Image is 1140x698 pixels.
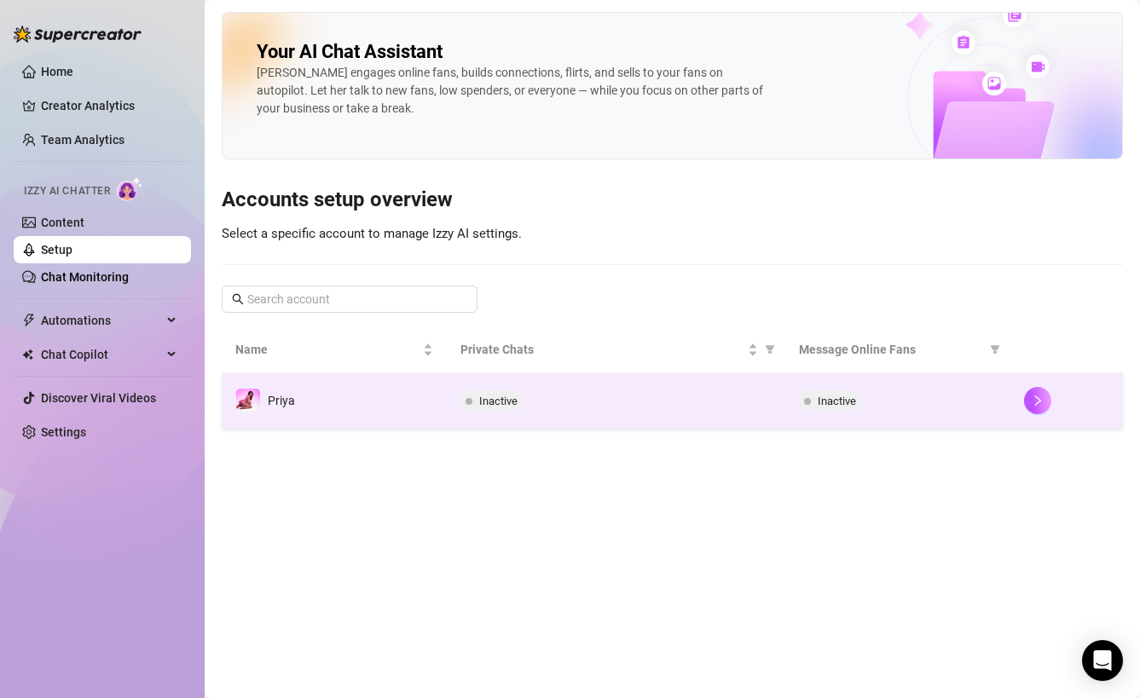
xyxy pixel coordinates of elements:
[247,290,454,309] input: Search account
[22,314,36,327] span: thunderbolt
[761,337,778,362] span: filter
[14,26,142,43] img: logo-BBDzfeDw.svg
[479,395,518,407] span: Inactive
[257,40,443,64] h2: Your AI Chat Assistant
[41,216,84,229] a: Content
[1024,387,1051,414] button: right
[765,344,775,355] span: filter
[222,187,1123,214] h3: Accounts setup overview
[987,337,1004,362] span: filter
[41,243,72,257] a: Setup
[1082,640,1123,681] div: Open Intercom Messenger
[818,395,856,407] span: Inactive
[41,270,129,284] a: Chat Monitoring
[24,183,110,199] span: Izzy AI Chatter
[41,391,156,405] a: Discover Viral Videos
[235,340,420,359] span: Name
[268,394,295,407] span: Priya
[257,64,768,118] div: [PERSON_NAME] engages online fans, builds connections, flirts, and sells to your fans on autopilo...
[1032,395,1044,407] span: right
[41,65,73,78] a: Home
[41,341,162,368] span: Chat Copilot
[222,226,522,241] span: Select a specific account to manage Izzy AI settings.
[22,349,33,361] img: Chat Copilot
[41,307,162,334] span: Automations
[41,133,124,147] a: Team Analytics
[41,425,86,439] a: Settings
[236,389,260,412] img: Priya
[232,293,244,305] span: search
[117,176,143,201] img: AI Chatter
[41,92,177,119] a: Creator Analytics
[447,326,784,373] th: Private Chats
[222,326,447,373] th: Name
[990,344,1000,355] span: filter
[799,340,983,359] span: Message Online Fans
[460,340,744,359] span: Private Chats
